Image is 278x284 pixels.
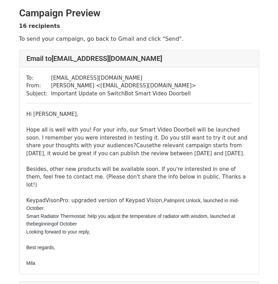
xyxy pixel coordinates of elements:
[26,126,252,157] div: Hope all is well with you! For your info, our Smart Video Doorbell will be launched soon. I remem...
[33,221,54,227] span: beginning
[26,213,236,227] span: Smart Radiator Thermostat: help you adjust the temperature of radiator with wisdom, launched at t...
[26,245,55,250] span: Best regards,
[26,110,252,267] div: Hi [PERSON_NAME],
[136,142,152,149] span: Cause
[26,90,51,98] td: Subject:
[26,54,252,63] h4: Email to [EMAIL_ADDRESS][DOMAIN_NAME]
[51,82,196,90] td: [PERSON_NAME] < [EMAIL_ADDRESS][DOMAIN_NAME] >
[46,197,60,204] span: Vison
[26,165,252,189] div: Besides, other new products will be available soon. If you're interested in one of them, feel fre...
[26,82,51,90] td: From:
[19,23,60,29] strong: 16 recipients
[51,90,196,98] td: Important Update on SwitchBot Smart Video Doorbell
[26,197,252,212] li: Keypad Pro: upgraded version of Keypad Vision,
[26,229,90,235] span: Looking forward to your reply,
[26,74,51,82] td: To:
[19,35,259,42] p: To send your campaign, go back to Gmail and click "Send".
[26,260,35,266] span: Mila
[19,7,259,19] h2: Campaign Preview
[51,74,196,82] td: [EMAIL_ADDRESS][DOMAIN_NAME]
